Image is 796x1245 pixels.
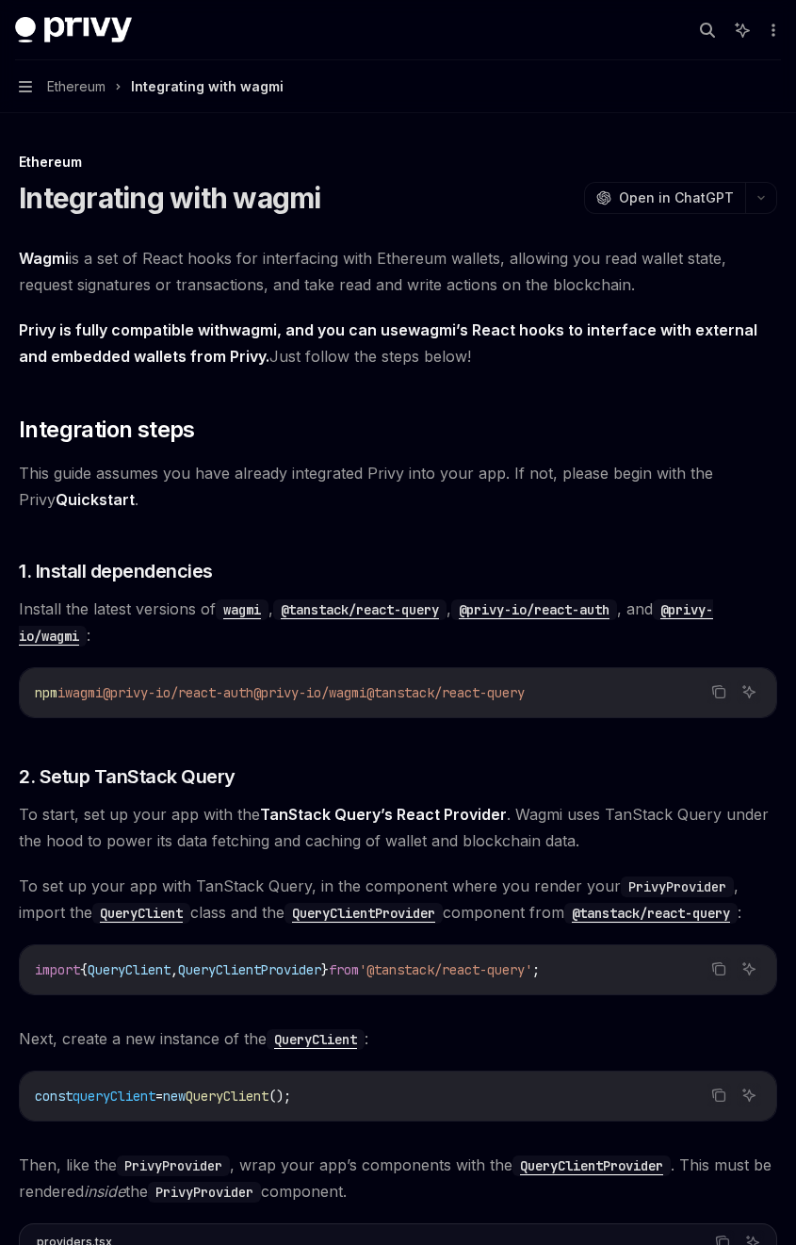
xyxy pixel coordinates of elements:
span: Then, like the , wrap your app’s components with the . This must be rendered the component. [19,1152,777,1204]
code: wagmi [216,599,268,620]
a: QueryClientProvider [284,903,443,922]
button: Ask AI [737,957,761,981]
span: = [155,1088,163,1105]
img: dark logo [15,17,132,43]
button: Copy the contents from the code block [707,680,731,704]
strong: Privy is fully compatible with , and you can use ’s React hooks to interface with external and em... [19,320,757,366]
button: Copy the contents from the code block [707,957,731,981]
span: const [35,1088,73,1105]
span: ; [532,961,540,978]
a: QueryClientProvider [512,1155,671,1174]
button: More actions [762,17,781,43]
button: Open in ChatGPT [584,182,745,214]
a: TanStack Query’s React Provider [260,805,507,825]
button: Ask AI [737,1083,761,1107]
span: queryClient [73,1088,155,1105]
code: QueryClientProvider [512,1155,671,1176]
span: is a set of React hooks for interfacing with Ethereum wallets, allowing you read wallet state, re... [19,245,777,298]
span: Open in ChatGPT [619,188,734,207]
span: QueryClient [88,961,171,978]
span: '@tanstack/react-query' [359,961,532,978]
a: @privy-io/react-auth [451,599,617,618]
span: import [35,961,80,978]
span: 1. Install dependencies [19,558,213,584]
button: Copy the contents from the code block [707,1083,731,1107]
span: Just follow the steps below! [19,317,777,369]
span: Install the latest versions of , , , and : [19,596,777,648]
span: 2. Setup TanStack Query [19,763,236,790]
span: , [171,961,178,978]
code: @tanstack/react-query [564,903,738,924]
span: @privy-io/react-auth [103,684,253,701]
span: { [80,961,88,978]
span: npm [35,684,57,701]
a: Quickstart [56,490,135,510]
span: from [329,961,359,978]
span: wagmi [65,684,103,701]
h1: Integrating with wagmi [19,181,321,215]
span: new [163,1088,186,1105]
span: Next, create a new instance of the : [19,1025,777,1052]
code: PrivyProvider [117,1155,230,1176]
a: wagmi [408,320,456,340]
code: PrivyProvider [621,876,734,897]
span: @tanstack/react-query [366,684,525,701]
span: To set up your app with TanStack Query, in the component where you render your , import the class... [19,873,777,926]
code: @privy-io/react-auth [451,599,617,620]
div: Ethereum [19,153,777,172]
code: QueryClientProvider [284,903,443,924]
a: wagmi [216,599,268,618]
span: } [321,961,329,978]
a: @tanstack/react-query [564,903,738,922]
span: Ethereum [47,75,106,98]
a: wagmi [229,320,277,340]
a: Wagmi [19,249,69,269]
code: QueryClient [267,1029,365,1050]
span: QueryClientProvider [178,961,321,978]
a: @tanstack/react-query [273,599,447,618]
code: PrivyProvider [148,1182,261,1203]
a: @privy-io/wagmi [19,599,713,645]
code: @tanstack/react-query [273,599,447,620]
span: i [57,684,65,701]
a: QueryClient [267,1029,365,1048]
span: @privy-io/wagmi [253,684,366,701]
code: QueryClient [92,903,190,924]
span: (); [268,1088,291,1105]
em: inside [84,1182,125,1201]
span: This guide assumes you have already integrated Privy into your app. If not, please begin with the... [19,460,777,513]
div: Integrating with wagmi [131,75,284,98]
span: Integration steps [19,415,195,445]
button: Ask AI [737,680,761,704]
span: To start, set up your app with the . Wagmi uses TanStack Query under the hood to power its data f... [19,801,777,854]
span: QueryClient [186,1088,268,1105]
a: QueryClient [92,903,190,922]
